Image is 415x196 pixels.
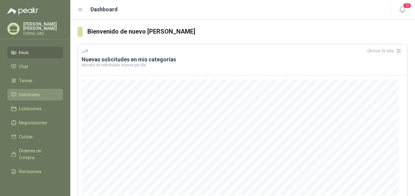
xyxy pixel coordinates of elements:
[367,46,404,56] div: Últimos 30 días
[90,5,118,14] h1: Dashboard
[82,56,404,63] h3: Nuevas solicitudes en mis categorías
[7,61,63,72] a: Chat
[19,133,33,140] span: Cotizar
[403,3,411,9] span: 13
[7,75,63,86] a: Tareas
[19,119,47,126] span: Negociaciones
[19,91,40,98] span: Solicitudes
[7,180,63,191] a: Configuración
[19,49,29,56] span: Inicio
[7,7,39,15] img: Logo peakr
[19,147,57,161] span: Órdenes de Compra
[397,4,408,15] button: 13
[19,63,28,70] span: Chat
[23,32,63,35] p: CORGIL SAS
[7,166,63,177] a: Remisiones
[7,47,63,58] a: Inicio
[87,27,408,36] h3: Bienvenido de nuevo [PERSON_NAME]
[7,89,63,100] a: Solicitudes
[7,117,63,129] a: Negociaciones
[82,63,404,67] p: Número de solicitudes nuevas por día
[19,77,32,84] span: Tareas
[23,22,63,31] p: [PERSON_NAME] [PERSON_NAME]
[19,168,42,175] span: Remisiones
[7,103,63,114] a: Licitaciones
[19,105,42,112] span: Licitaciones
[7,145,63,163] a: Órdenes de Compra
[7,131,63,143] a: Cotizar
